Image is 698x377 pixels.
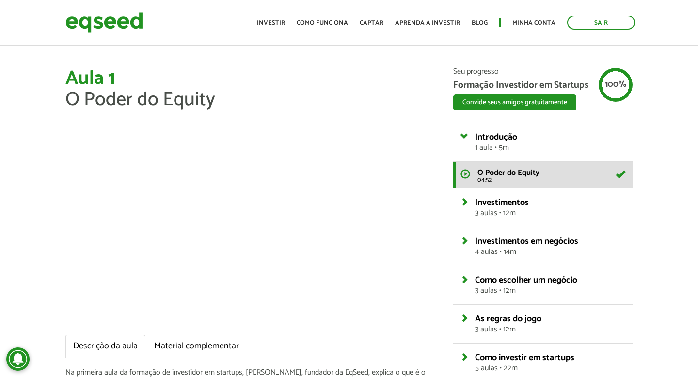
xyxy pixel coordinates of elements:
a: Como funciona [297,20,348,26]
span: Formação Investidor em Startups [453,80,633,90]
span: 04:52 [477,177,625,183]
a: Investir [257,20,285,26]
span: 4 aulas • 14m [475,248,625,256]
a: Minha conta [512,20,555,26]
span: Aula 1 [65,63,115,94]
span: Como investir em startups [475,350,574,365]
span: As regras do jogo [475,312,541,326]
a: Descrição da aula [65,335,145,358]
span: O Poder do Equity [477,166,539,179]
img: EqSeed [65,10,143,35]
span: 3 aulas • 12m [475,287,625,295]
a: Captar [360,20,383,26]
span: 1 aula • 5m [475,144,625,152]
a: As regras do jogo3 aulas • 12m [475,314,625,333]
span: Seu progresso [453,68,633,76]
span: Investimentos em negócios [475,234,578,249]
span: 3 aulas • 12m [475,209,625,217]
span: O Poder do Equity [65,84,215,116]
a: Material complementar [146,335,247,358]
span: 5 aulas • 22m [475,364,625,372]
span: Como escolher um negócio [475,273,577,287]
span: Introdução [475,130,517,144]
iframe: YouTube video player [65,120,439,330]
a: Sair [567,16,635,30]
a: Introdução1 aula • 5m [475,133,625,152]
span: Investimentos [475,195,529,210]
a: Investimentos3 aulas • 12m [475,198,625,217]
a: Como investir em startups5 aulas • 22m [475,353,625,372]
button: Convide seus amigos gratuitamente [453,94,576,110]
a: O Poder do Equity 04:52 [453,162,633,188]
a: Investimentos em negócios4 aulas • 14m [475,237,625,256]
span: 3 aulas • 12m [475,326,625,333]
a: Aprenda a investir [395,20,460,26]
a: Blog [472,20,488,26]
a: Como escolher um negócio3 aulas • 12m [475,276,625,295]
